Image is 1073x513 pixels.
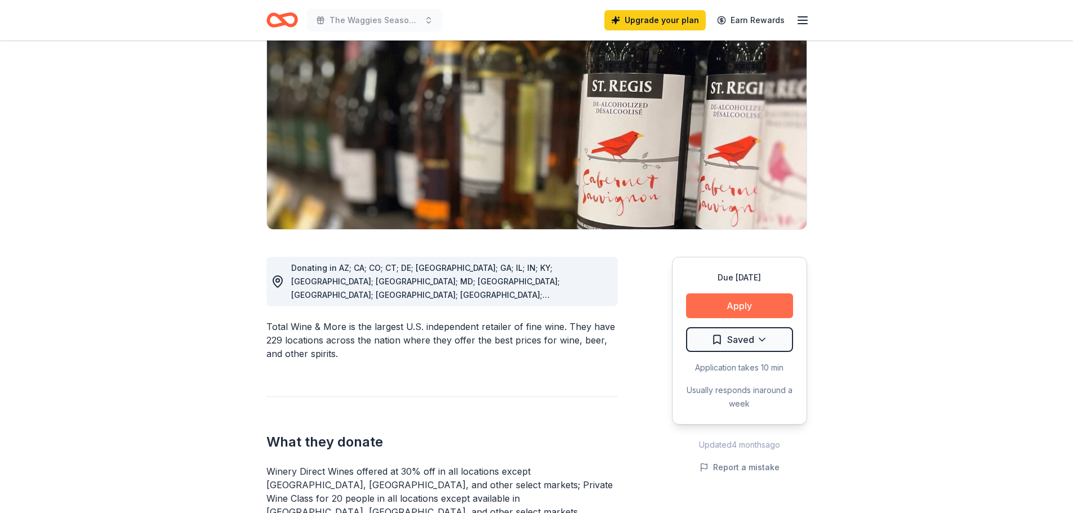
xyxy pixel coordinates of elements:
div: Application takes 10 min [686,361,793,374]
div: Due [DATE] [686,271,793,284]
span: The Waggies Season Awards and Fundraising Event [330,14,420,27]
span: Saved [727,332,754,347]
h2: What they donate [266,433,618,451]
button: The Waggies Season Awards and Fundraising Event [307,9,442,32]
div: Updated 4 months ago [672,438,807,452]
div: Total Wine & More is the largest U.S. independent retailer of fine wine. They have 229 locations ... [266,320,618,360]
button: Apply [686,293,793,318]
button: Saved [686,327,793,352]
div: Usually responds in around a week [686,383,793,411]
span: Donating in AZ; CA; CO; CT; DE; [GEOGRAPHIC_DATA]; GA; IL; IN; KY; [GEOGRAPHIC_DATA]; [GEOGRAPHIC... [291,263,560,340]
a: Upgrade your plan [604,10,706,30]
button: Report a mistake [700,461,780,474]
img: Image for Total Wine [267,14,807,229]
a: Home [266,7,298,33]
a: Earn Rewards [710,10,791,30]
